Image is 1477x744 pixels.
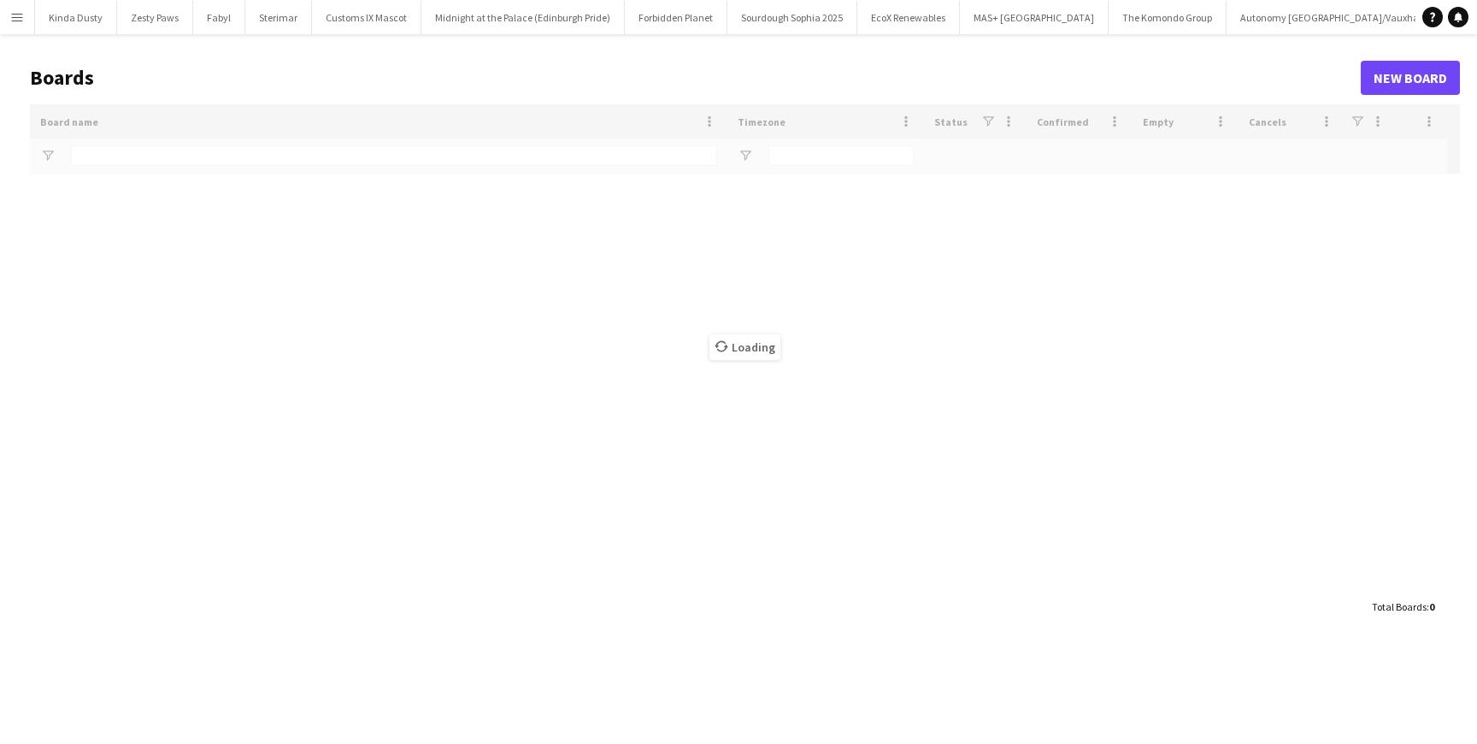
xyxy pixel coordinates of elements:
h1: Boards [30,65,1361,91]
button: Customs IX Mascot [312,1,421,34]
button: Sterimar [245,1,312,34]
button: Sourdough Sophia 2025 [727,1,857,34]
span: 0 [1429,600,1434,613]
button: Kinda Dusty [35,1,117,34]
button: Forbidden Planet [625,1,727,34]
button: The Komondo Group [1109,1,1227,34]
button: Midnight at the Palace (Edinburgh Pride) [421,1,625,34]
button: MAS+ [GEOGRAPHIC_DATA] [960,1,1109,34]
span: Loading [709,334,780,360]
button: Fabyl [193,1,245,34]
button: Zesty Paws [117,1,193,34]
button: EcoX Renewables [857,1,960,34]
div: : [1372,590,1434,623]
button: Autonomy [GEOGRAPHIC_DATA]/Vauxhall One [1227,1,1459,34]
span: Total Boards [1372,600,1427,613]
a: New Board [1361,61,1460,95]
